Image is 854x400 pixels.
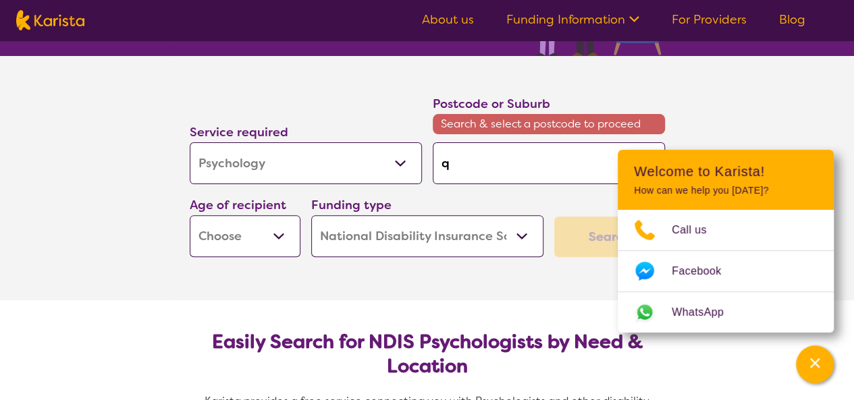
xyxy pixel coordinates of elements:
[672,11,747,28] a: For Providers
[16,10,84,30] img: Karista logo
[201,330,654,378] h2: Easily Search for NDIS Psychologists by Need & Location
[618,210,834,333] ul: Choose channel
[779,11,805,28] a: Blog
[618,150,834,333] div: Channel Menu
[433,96,550,112] label: Postcode or Suburb
[672,220,723,240] span: Call us
[618,292,834,333] a: Web link opens in a new tab.
[190,124,288,140] label: Service required
[506,11,639,28] a: Funding Information
[433,142,665,184] input: Type
[796,345,834,383] button: Channel Menu
[311,197,392,213] label: Funding type
[634,185,818,196] p: How can we help you [DATE]?
[672,261,737,281] span: Facebook
[634,163,818,179] h2: Welcome to Karista!
[190,197,286,213] label: Age of recipient
[672,302,740,322] span: WhatsApp
[422,11,474,28] a: About us
[433,114,665,134] span: Search & select a postcode to proceed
